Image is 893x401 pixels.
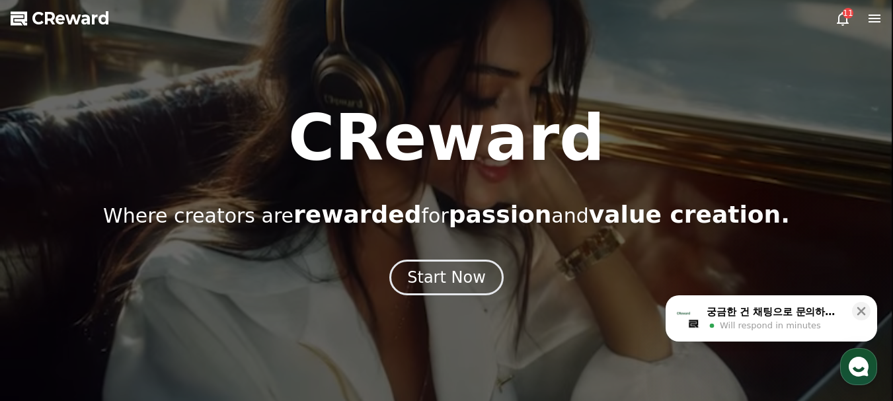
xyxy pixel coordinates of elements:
[11,8,110,29] a: CReward
[835,11,851,26] a: 11
[110,312,149,322] span: Messages
[407,267,486,288] div: Start Now
[32,8,110,29] span: CReward
[843,8,853,18] div: 11
[4,291,87,324] a: Home
[288,106,605,170] h1: CReward
[389,273,504,285] a: Start Now
[196,311,228,322] span: Settings
[389,260,504,295] button: Start Now
[87,291,171,324] a: Messages
[103,201,790,228] p: Where creators are for and
[293,201,421,228] span: rewarded
[449,201,552,228] span: passion
[171,291,254,324] a: Settings
[589,201,790,228] span: value creation.
[34,311,57,322] span: Home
